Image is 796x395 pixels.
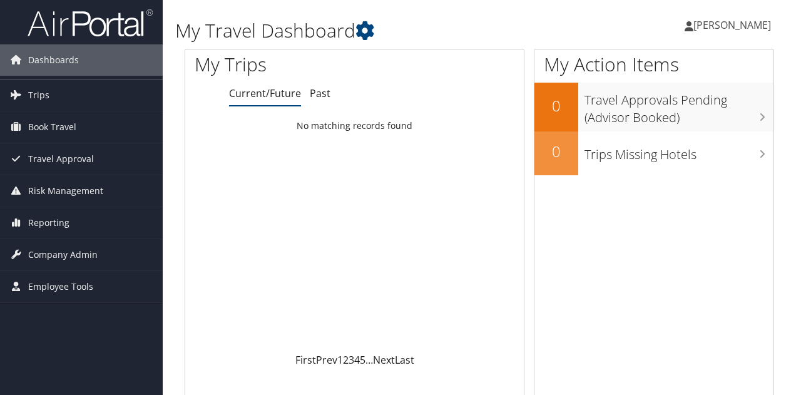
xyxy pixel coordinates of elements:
[395,353,414,367] a: Last
[373,353,395,367] a: Next
[584,85,773,126] h3: Travel Approvals Pending (Advisor Booked)
[360,353,365,367] a: 5
[349,353,354,367] a: 3
[365,353,373,367] span: …
[295,353,316,367] a: First
[534,51,773,78] h1: My Action Items
[685,6,783,44] a: [PERSON_NAME]
[534,131,773,175] a: 0Trips Missing Hotels
[28,239,98,270] span: Company Admin
[534,83,773,131] a: 0Travel Approvals Pending (Advisor Booked)
[28,44,79,76] span: Dashboards
[28,207,69,239] span: Reporting
[343,353,349,367] a: 2
[354,353,360,367] a: 4
[229,86,301,100] a: Current/Future
[584,140,773,163] h3: Trips Missing Hotels
[185,115,524,137] td: No matching records found
[175,18,581,44] h1: My Travel Dashboard
[28,271,93,302] span: Employee Tools
[28,111,76,143] span: Book Travel
[310,86,330,100] a: Past
[28,175,103,207] span: Risk Management
[534,141,578,162] h2: 0
[195,51,374,78] h1: My Trips
[316,353,337,367] a: Prev
[534,95,578,116] h2: 0
[28,143,94,175] span: Travel Approval
[28,80,49,111] span: Trips
[693,18,771,32] span: [PERSON_NAME]
[337,353,343,367] a: 1
[28,8,153,38] img: airportal-logo.png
